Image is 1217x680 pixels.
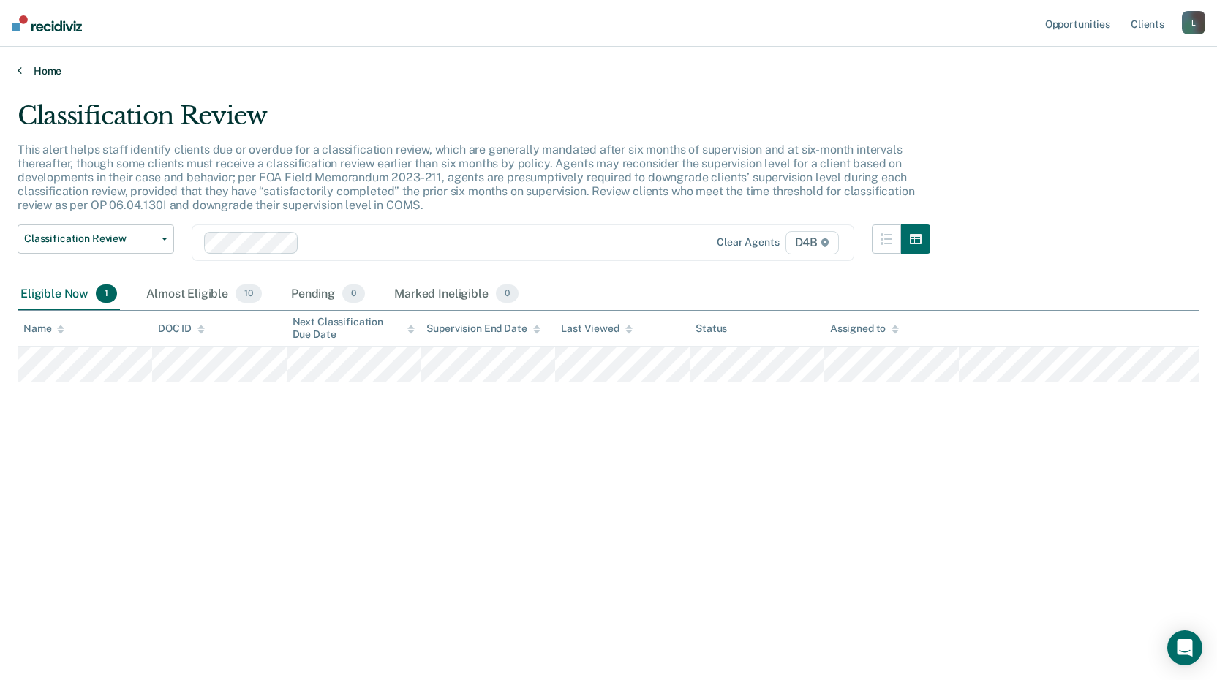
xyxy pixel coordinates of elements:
span: 1 [96,284,117,303]
span: 10 [236,284,262,303]
div: Almost Eligible10 [143,279,265,311]
div: DOC ID [158,322,205,335]
span: 0 [342,284,365,303]
div: Name [23,322,64,335]
div: Classification Review [18,101,930,143]
span: 0 [496,284,519,303]
div: Eligible Now1 [18,279,120,311]
a: Home [18,64,1199,78]
div: Open Intercom Messenger [1167,630,1202,665]
div: Pending0 [288,279,368,311]
img: Recidiviz [12,15,82,31]
div: Last Viewed [561,322,632,335]
p: This alert helps staff identify clients due or overdue for a classification review, which are gen... [18,143,914,213]
button: L [1182,11,1205,34]
div: Assigned to [830,322,899,335]
div: Supervision End Date [426,322,540,335]
button: Classification Review [18,224,174,254]
div: Clear agents [717,236,779,249]
span: Classification Review [24,233,156,245]
span: D4B [785,231,839,254]
div: Next Classification Due Date [293,316,415,341]
div: Status [696,322,727,335]
div: Marked Ineligible0 [391,279,521,311]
